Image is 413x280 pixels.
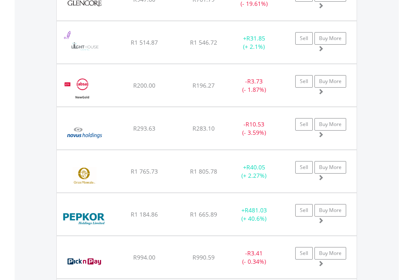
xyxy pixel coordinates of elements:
[295,32,313,45] a: Sell
[295,118,313,131] a: Sell
[246,34,265,42] span: R31.85
[228,120,280,137] div: - (- 3.59%)
[295,204,313,217] a: Sell
[61,204,108,233] img: EQU.ZA.PPH.png
[228,249,280,266] div: - (- 0.34%)
[193,124,215,132] span: R283.10
[61,161,108,190] img: EQU.ZA.ORN.png
[314,32,346,45] a: Buy More
[193,81,215,89] span: R196.27
[246,163,265,171] span: R40.05
[61,118,108,147] img: EQU.ZA.NVS.png
[314,204,346,217] a: Buy More
[228,163,280,180] div: + (+ 2.27%)
[61,32,108,61] img: EQU.ZA.LTE.png
[131,167,158,175] span: R1 765.73
[295,161,313,174] a: Sell
[190,38,217,46] span: R1 546.72
[61,247,108,276] img: EQU.ZA.PIK.png
[314,75,346,88] a: Buy More
[314,161,346,174] a: Buy More
[133,253,155,261] span: R994.00
[228,206,280,223] div: + (+ 40.6%)
[228,34,280,51] div: + (+ 2.1%)
[190,210,217,218] span: R1 665.89
[314,247,346,260] a: Buy More
[245,206,267,214] span: R481.03
[131,210,158,218] span: R1 184.86
[190,167,217,175] span: R1 805.78
[61,75,103,104] img: EQU.ZA.GLD.png
[247,249,263,257] span: R3.41
[193,253,215,261] span: R990.59
[228,77,280,94] div: - (- 1.87%)
[295,75,313,88] a: Sell
[314,118,346,131] a: Buy More
[131,38,158,46] span: R1 514.87
[133,124,155,132] span: R293.63
[133,81,155,89] span: R200.00
[247,77,263,85] span: R3.73
[295,247,313,260] a: Sell
[246,120,264,128] span: R10.53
